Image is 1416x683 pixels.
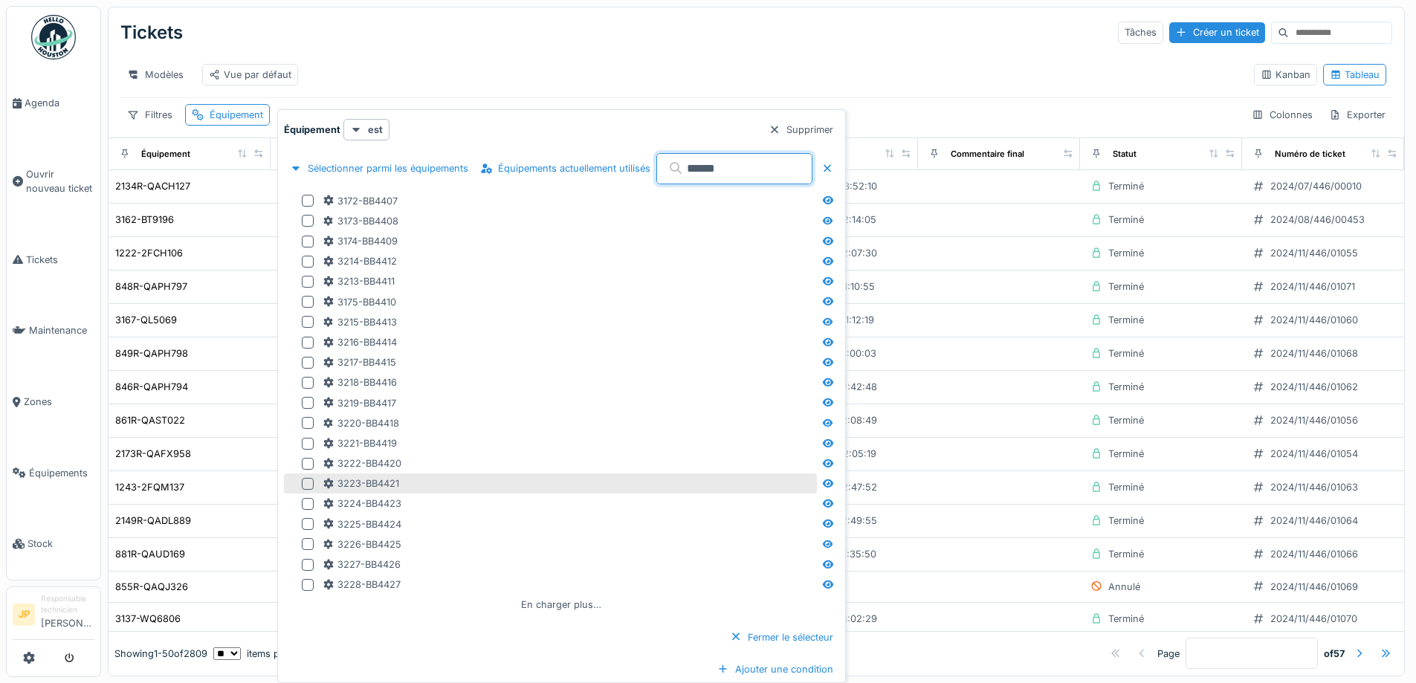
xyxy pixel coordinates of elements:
[474,158,656,178] div: Équipements actuellement utilisés
[1270,447,1358,461] div: 2024/11/446/01054
[323,517,401,531] div: 3225-BB4424
[209,68,291,82] div: Vue par défaut
[41,593,94,636] li: [PERSON_NAME]
[115,612,181,626] div: 3137-WQ6806
[284,158,474,178] div: Sélectionner parmi les équipements
[1270,413,1358,427] div: 2024/11/446/01056
[323,396,396,410] div: 3219-BB4417
[323,214,398,228] div: 3173-BB4408
[323,577,401,592] div: 3228-BB4427
[323,254,397,268] div: 3214-BB4412
[1270,346,1358,360] div: 2024/11/446/01068
[120,13,183,52] div: Tickets
[1108,213,1144,227] div: Terminé
[1108,413,1144,427] div: Terminé
[323,557,401,572] div: 3227-BB4426
[1270,246,1358,260] div: 2024/11/446/01055
[115,480,184,494] div: 1243-2FQM137
[1108,612,1144,626] div: Terminé
[1118,22,1163,43] div: Tâches
[323,476,399,491] div: 3223-BB4421
[115,380,188,394] div: 846R-QAPH794
[115,279,187,294] div: 848R-QAPH797
[323,496,401,511] div: 3224-BB4423
[1108,447,1144,461] div: Terminé
[1270,313,1358,327] div: 2024/11/446/01060
[1245,104,1319,126] div: Colonnes
[284,123,340,137] strong: Équipement
[26,167,94,195] span: Ouvrir nouveau ticket
[213,647,314,661] div: items per page
[1108,480,1144,494] div: Terminé
[115,413,185,427] div: 861R-QAST022
[711,659,839,679] div: Ajouter une condition
[1270,514,1358,528] div: 2024/11/446/01064
[1108,547,1144,561] div: Terminé
[1270,179,1362,193] div: 2024/07/446/00010
[1270,480,1358,494] div: 2024/11/446/01063
[323,436,397,450] div: 3221-BB4419
[323,274,395,288] div: 3213-BB4411
[763,120,839,140] div: Supprimer
[1108,279,1144,294] div: Terminé
[1108,246,1144,260] div: Terminé
[115,547,185,561] div: 881R-QAUD169
[29,466,94,480] span: Équipements
[28,537,94,551] span: Stock
[120,104,179,126] div: Filtres
[323,315,397,329] div: 3215-BB4413
[115,346,188,360] div: 849R-QAPH798
[29,323,94,337] span: Maintenance
[1270,380,1358,394] div: 2024/11/446/01062
[25,96,94,110] span: Agenda
[1108,514,1144,528] div: Terminé
[1270,547,1358,561] div: 2024/11/446/01066
[323,335,397,349] div: 3216-BB4414
[1324,647,1345,661] strong: of 57
[115,313,177,327] div: 3167-QL5069
[323,194,398,208] div: 3172-BB4407
[515,595,607,615] div: En charger plus…
[1270,580,1358,594] div: 2024/11/446/01069
[1322,104,1392,126] div: Exporter
[1108,179,1144,193] div: Terminé
[115,580,188,594] div: 855R-QAQJ326
[323,456,401,470] div: 3222-BB4420
[1108,346,1144,360] div: Terminé
[1270,279,1355,294] div: 2024/11/446/01071
[724,627,839,647] div: Fermer le sélecteur
[1270,612,1357,626] div: 2024/11/446/01070
[1261,68,1310,82] div: Kanban
[115,447,191,461] div: 2173R-QAFX958
[1108,313,1144,327] div: Terminé
[24,395,94,409] span: Zones
[1270,213,1365,227] div: 2024/08/446/00453
[41,593,94,616] div: Responsable technicien
[1113,148,1137,161] div: Statut
[1275,148,1345,161] div: Numéro de ticket
[114,647,207,661] div: Showing 1 - 50 of 2809
[323,355,396,369] div: 3217-BB4415
[1330,68,1380,82] div: Tableau
[115,213,174,227] div: 3162-BT9196
[31,15,76,59] img: Badge_color-CXgf-gQk.svg
[115,246,183,260] div: 1222-2FCH106
[323,234,398,248] div: 3174-BB4409
[323,537,401,551] div: 3226-BB4425
[323,295,396,309] div: 3175-BB4410
[368,123,383,137] strong: est
[1157,647,1180,661] div: Page
[210,108,263,122] div: Équipement
[115,514,191,528] div: 2149R-QADL889
[26,253,94,267] span: Tickets
[120,64,190,85] div: Modèles
[1169,22,1265,42] div: Créer un ticket
[951,148,1024,161] div: Commentaire final
[141,148,190,161] div: Équipement
[1108,580,1140,594] div: Annulé
[323,416,399,430] div: 3220-BB4418
[1108,380,1144,394] div: Terminé
[323,375,397,389] div: 3218-BB4416
[13,603,35,626] li: JP
[115,179,190,193] div: 2134R-QACH127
